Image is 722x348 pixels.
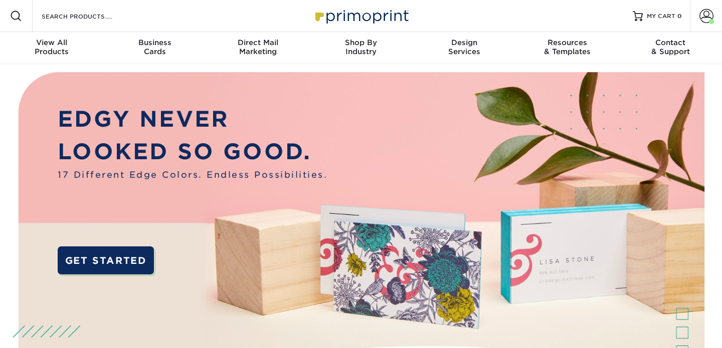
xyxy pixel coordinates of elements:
[58,168,327,181] span: 17 Different Edge Colors. Endless Possibilities.
[413,32,516,64] a: DesignServices
[311,5,411,27] img: Primoprint
[619,38,722,47] span: Contact
[206,38,309,56] div: Marketing
[516,32,619,64] a: Resources& Templates
[309,38,413,56] div: Industry
[619,32,722,64] a: Contact& Support
[206,38,309,47] span: Direct Mail
[516,38,619,56] div: & Templates
[619,38,722,56] div: & Support
[58,246,153,275] a: GET STARTED
[103,32,207,64] a: BusinessCards
[58,103,327,136] p: EDGY NEVER
[309,32,413,64] a: Shop ByIndustry
[516,38,619,47] span: Resources
[309,38,413,47] span: Shop By
[103,38,207,47] span: Business
[677,13,682,20] span: 0
[413,38,516,47] span: Design
[41,10,138,22] input: SEARCH PRODUCTS.....
[413,38,516,56] div: Services
[206,32,309,64] a: Direct MailMarketing
[647,12,675,21] span: MY CART
[103,38,207,56] div: Cards
[58,136,327,168] p: LOOKED SO GOOD.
